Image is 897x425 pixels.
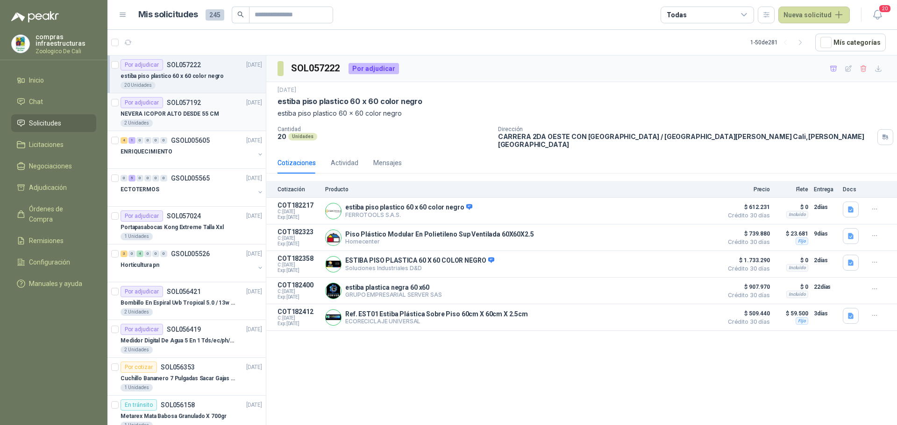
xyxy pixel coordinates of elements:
[278,97,422,106] p: estiba piso plastico 60 x 60 color negro
[325,186,718,193] p: Producto
[121,233,153,240] div: 1 Unidades
[206,9,224,21] span: 245
[723,308,770,319] span: $ 509.440
[161,364,195,370] p: SOL056353
[331,158,358,168] div: Actividad
[121,223,224,232] p: Portapasabocas Kong Extreme Talla Xxl
[138,8,198,21] h1: Mis solicitudes
[498,126,874,132] p: Dirección
[121,173,264,202] a: 0 5 0 0 0 0 GSOL005565[DATE] ECTOTERMOS
[160,175,167,181] div: 0
[29,204,87,224] span: Órdenes de Compra
[121,384,153,391] div: 1 Unidades
[814,186,837,193] p: Entrega
[11,157,96,175] a: Negociaciones
[121,210,163,222] div: Por adjudicar
[29,236,64,246] span: Remisiones
[152,251,159,257] div: 0
[349,63,399,74] div: Por adjudicar
[121,336,237,345] p: Medidor Digital De Agua 5 En 1 Tds/ec/ph/salinidad/temperatu
[107,358,266,396] a: Por cotizarSOL056353[DATE] Cuchillo Bananero 7 Pulgadas Sacar Gajas O Deshoje O Desman1 Unidades
[121,261,159,270] p: Horticultura pn
[278,321,320,327] span: Exp: [DATE]
[36,49,96,54] p: Zoologico De Cali
[107,320,266,358] a: Por adjudicarSOL056419[DATE] Medidor Digital De Agua 5 En 1 Tds/ec/ph/salinidad/temperatu2 Unidades
[107,207,266,244] a: Por adjudicarSOL057024[DATE] Portapasabocas Kong Extreme Talla Xxl1 Unidades
[128,137,135,144] div: 1
[246,174,262,183] p: [DATE]
[29,75,44,85] span: Inicio
[796,237,808,245] div: Fijo
[278,268,320,273] span: Exp: [DATE]
[160,251,167,257] div: 0
[246,250,262,258] p: [DATE]
[278,132,286,140] p: 20
[12,35,29,53] img: Company Logo
[786,291,808,298] div: Incluido
[171,137,210,144] p: GSOL005605
[776,255,808,266] p: $ 0
[815,34,886,51] button: Mís categorías
[326,257,341,272] img: Company Logo
[723,293,770,298] span: Crédito 30 días
[11,200,96,228] a: Órdenes de Compra
[326,230,341,245] img: Company Logo
[11,11,59,22] img: Logo peakr
[121,374,237,383] p: Cuchillo Bananero 7 Pulgadas Sacar Gajas O Deshoje O Desman
[121,72,224,81] p: estiba piso plastico 60 x 60 color negro
[345,265,494,272] p: Soluciones Industriales D&D
[796,317,808,325] div: Fijo
[121,248,264,278] a: 3 0 4 0 0 0 GSOL005526[DATE] Horticultura pn
[278,315,320,321] span: C: [DATE]
[136,251,143,257] div: 4
[152,137,159,144] div: 0
[11,232,96,250] a: Remisiones
[723,202,770,213] span: $ 612.231
[869,7,886,23] button: 20
[121,399,157,411] div: En tránsito
[107,93,266,131] a: Por adjudicarSOL057192[DATE] NEVERA ICOPOR ALTO DESDE 55 CM2 Unidades
[345,284,442,291] p: estiba plastica negra 60 x60
[723,319,770,325] span: Crédito 30 días
[121,59,163,70] div: Por adjudicar
[152,175,159,181] div: 0
[171,175,210,181] p: GSOL005565
[11,179,96,196] a: Adjudicación
[345,291,442,298] p: GRUPO EMPRESARIAL SERVER SAS
[278,294,320,300] span: Exp: [DATE]
[288,133,317,140] div: Unidades
[723,213,770,218] span: Crédito 30 días
[29,139,64,150] span: Licitaciones
[121,97,163,108] div: Por adjudicar
[345,230,534,238] p: Piso Plástico Modular En Polietileno Sup Ventilada 60X60X2.5
[278,86,296,95] p: [DATE]
[278,255,320,262] p: COT182358
[29,161,72,171] span: Negociaciones
[878,4,891,13] span: 20
[128,251,135,257] div: 0
[121,362,157,373] div: Por cotizar
[278,209,320,215] span: C: [DATE]
[246,212,262,221] p: [DATE]
[814,308,837,319] p: 3 días
[814,228,837,239] p: 9 días
[278,108,886,118] p: estiba piso plastico 60 x 60 color negro
[786,264,808,272] div: Incluido
[326,203,341,219] img: Company Logo
[326,310,341,325] img: Company Logo
[246,61,262,70] p: [DATE]
[278,241,320,247] span: Exp: [DATE]
[121,299,237,307] p: Bombillo En Espiral Uvb Tropical 5.0 / 13w Reptiles (ectotermos)
[144,251,151,257] div: 0
[29,118,61,128] span: Solicitudes
[121,135,264,165] a: 4 1 0 0 0 0 GSOL005605[DATE] ENRIQUECIMIENTO
[167,213,201,219] p: SOL057024
[750,35,808,50] div: 1 - 50 de 281
[278,228,320,236] p: COT182323
[11,71,96,89] a: Inicio
[667,10,686,20] div: Todas
[171,251,210,257] p: GSOL005526
[778,7,850,23] button: Nueva solicitud
[776,281,808,293] p: $ 0
[11,93,96,111] a: Chat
